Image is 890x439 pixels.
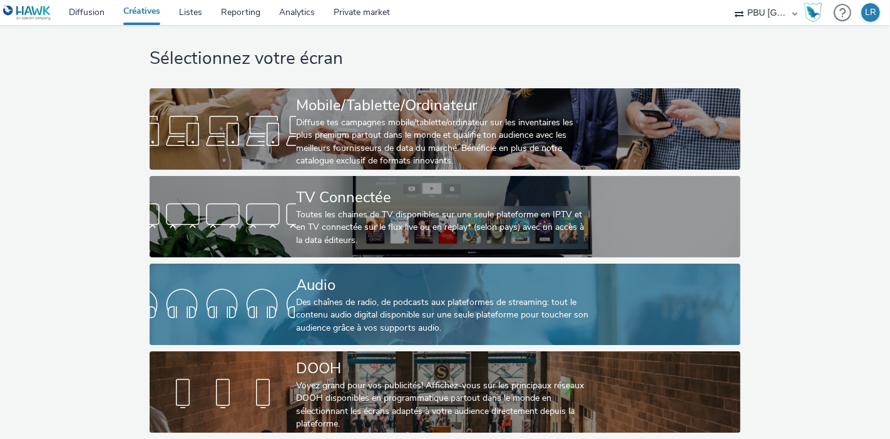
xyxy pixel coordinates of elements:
[150,176,740,257] a: TV ConnectéeToutes les chaines de TV disponibles sur une seule plateforme en IPTV et en TV connec...
[296,95,589,116] div: Mobile/Tablette/Ordinateur
[296,274,589,296] div: Audio
[296,116,589,168] div: Diffuse tes campagnes mobile/tablette/ordinateur sur les inventaires les plus premium partout dan...
[804,3,822,23] img: Hawk Academy
[150,351,740,433] a: DOOHVoyez grand pour vos publicités! Affichez-vous sur les principaux réseaux DOOH disponibles en...
[150,264,740,345] a: AudioDes chaînes de radio, de podcasts aux plateformes de streaming: tout le contenu audio digita...
[296,380,589,431] div: Voyez grand pour vos publicités! Affichez-vous sur les principaux réseaux DOOH disponibles en pro...
[865,3,876,22] div: LR
[3,5,51,21] img: undefined Logo
[804,3,827,23] a: Hawk Academy
[296,358,589,380] div: DOOH
[296,296,589,334] div: Des chaînes de radio, de podcasts aux plateformes de streaming: tout le contenu audio digital dis...
[296,209,589,247] div: Toutes les chaines de TV disponibles sur une seule plateforme en IPTV et en TV connectée sur le f...
[150,47,740,71] h1: Sélectionnez votre écran
[150,88,740,170] a: Mobile/Tablette/OrdinateurDiffuse tes campagnes mobile/tablette/ordinateur sur les inventaires le...
[296,187,589,209] div: TV Connectée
